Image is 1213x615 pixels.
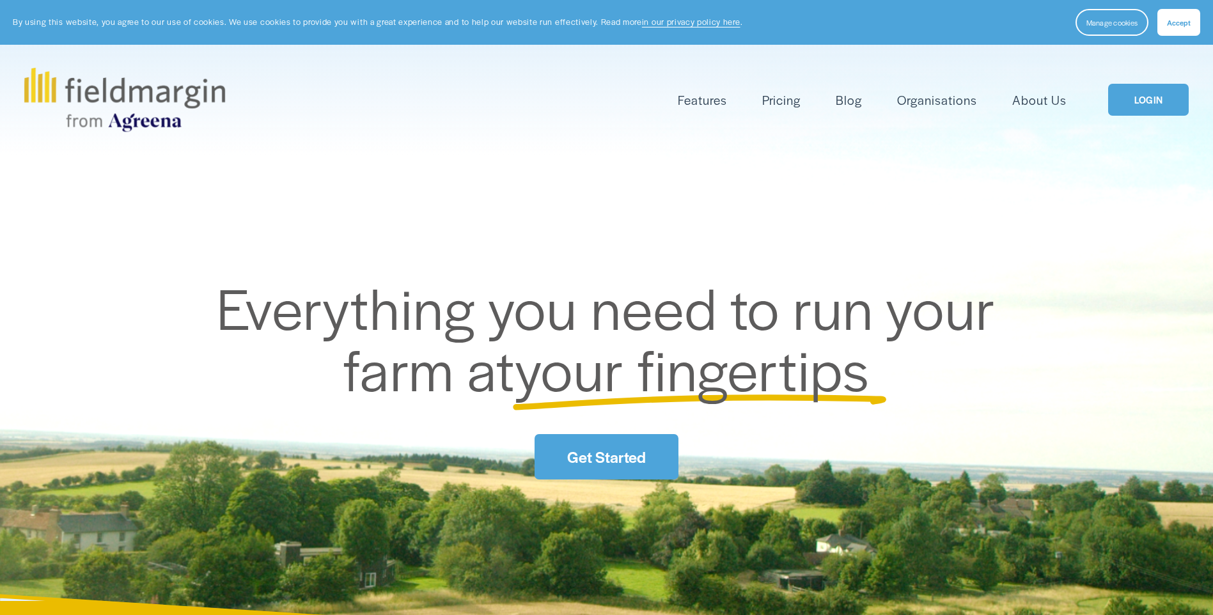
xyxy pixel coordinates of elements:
a: Pricing [762,90,801,111]
p: By using this website, you agree to our use of cookies. We use cookies to provide you with a grea... [13,16,742,28]
a: folder dropdown [678,90,727,111]
a: in our privacy policy here [642,16,740,27]
img: fieldmargin.com [24,68,225,132]
a: LOGIN [1108,84,1189,116]
span: Accept [1167,17,1191,27]
span: your fingertips [515,328,870,408]
a: Organisations [897,90,977,111]
a: Get Started [535,434,678,479]
a: Blog [836,90,862,111]
button: Manage cookies [1076,9,1148,36]
span: Manage cookies [1086,17,1138,27]
span: Everything you need to run your farm at [217,267,1009,408]
a: About Us [1012,90,1067,111]
button: Accept [1157,9,1200,36]
span: Features [678,91,727,109]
